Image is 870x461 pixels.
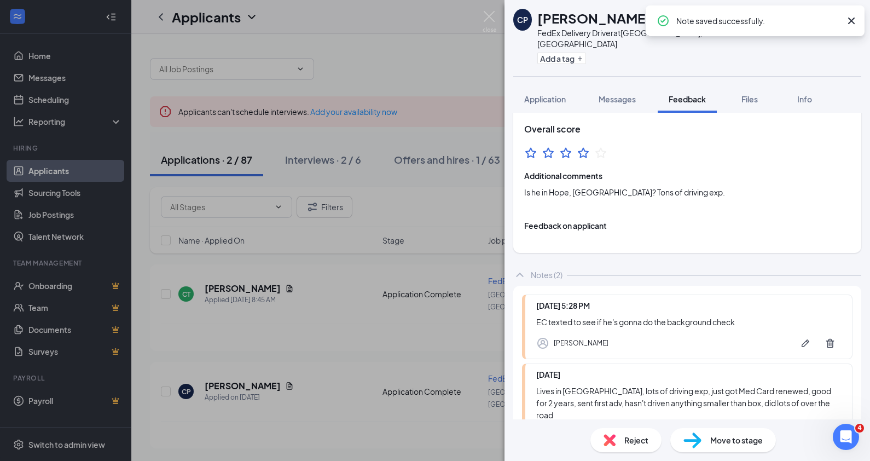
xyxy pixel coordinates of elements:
svg: ChevronUp [513,268,526,281]
svg: StarBorder [542,146,555,159]
div: Notes (2) [531,269,562,280]
h1: [PERSON_NAME] [537,9,651,27]
span: Reject [624,434,648,446]
div: EC texted to see if he's gonna do the background check [536,316,841,328]
iframe: Intercom live chat [833,424,859,450]
span: [DATE] 5:28 PM [536,301,590,310]
svg: StarBorder [524,146,537,159]
svg: Profile [536,337,549,350]
span: Is he in Hope, [GEOGRAPHIC_DATA]? Tons of driving exp. [524,186,850,198]
div: FedEx Delivery Driver at [GEOGRAPHIC_DATA], [GEOGRAPHIC_DATA] [537,27,746,49]
span: Info [797,94,812,104]
svg: StarBorder [594,146,607,159]
svg: Cross [845,14,858,27]
div: Note saved successfully. [676,14,840,27]
span: 4 [855,424,864,433]
svg: Pen [800,338,811,349]
button: PlusAdd a tag [537,53,586,64]
svg: StarBorder [559,146,572,159]
span: Messages [599,94,636,104]
span: Feedback [669,94,706,104]
svg: StarBorder [577,146,590,159]
div: Feedback on applicant [524,220,607,231]
span: Additional comments [524,170,850,182]
h3: Overall score [524,123,850,135]
svg: Trash [825,338,836,349]
span: Move to stage [710,434,763,446]
div: [PERSON_NAME] [554,338,608,349]
button: Trash [819,332,841,354]
div: Lives in [GEOGRAPHIC_DATA], lots of driving exp, just got Med Card renewed, good for 2 years, sen... [536,385,841,421]
span: Files [741,94,758,104]
svg: Plus [577,55,583,62]
span: [DATE] [536,370,560,379]
button: Pen [794,332,816,354]
span: Application [524,94,566,104]
div: CP [517,14,528,25]
svg: CheckmarkCircle [657,14,670,27]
